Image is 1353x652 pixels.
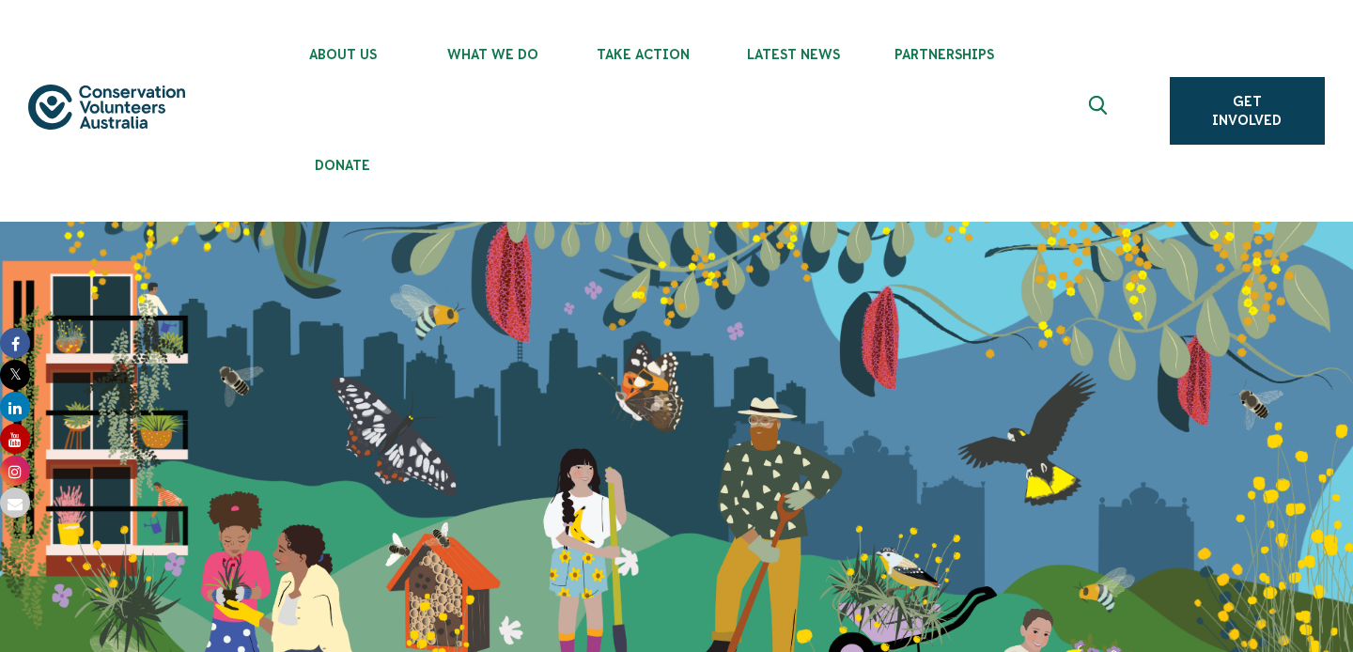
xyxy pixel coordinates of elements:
[869,47,1019,62] span: Partnerships
[1088,96,1112,126] span: Expand search box
[418,47,568,62] span: What We Do
[568,47,719,62] span: Take Action
[1078,88,1123,133] button: Expand search box Close search box
[28,85,185,131] img: logo.svg
[719,47,869,62] span: Latest News
[1170,77,1325,145] a: Get Involved
[268,47,418,62] span: About Us
[268,158,418,173] span: Donate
